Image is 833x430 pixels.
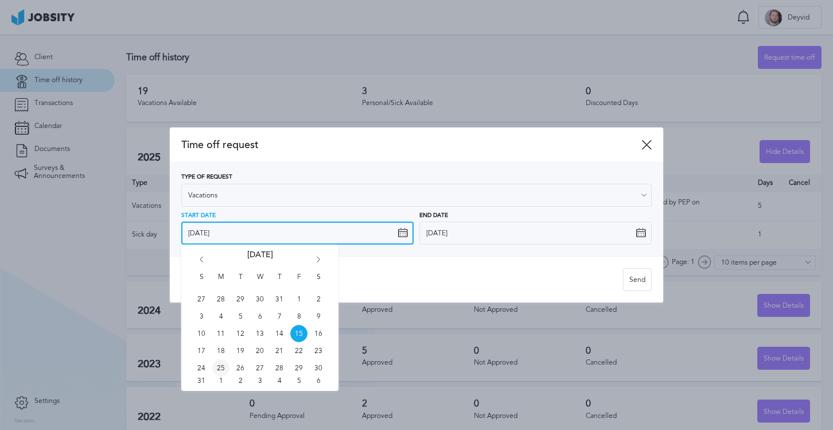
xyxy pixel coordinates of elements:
[212,290,229,308] span: Mon Jul 28 2025
[247,250,273,273] span: [DATE]
[251,273,268,290] span: W
[193,359,210,377] span: Sun Aug 24 2025
[271,325,288,342] span: Thu Aug 14 2025
[313,257,324,267] i: Go forward 1 month
[251,290,268,308] span: Wed Jul 30 2025
[181,139,641,151] span: Time off request
[271,342,288,359] span: Thu Aug 21 2025
[232,273,249,290] span: T
[232,342,249,359] span: Tue Aug 19 2025
[212,308,229,325] span: Mon Aug 04 2025
[290,359,307,377] span: Fri Aug 29 2025
[232,377,249,385] span: Tue Sep 02 2025
[193,290,210,308] span: Sun Jul 27 2025
[290,342,307,359] span: Fri Aug 22 2025
[193,342,210,359] span: Sun Aug 17 2025
[212,325,229,342] span: Mon Aug 11 2025
[271,359,288,377] span: Thu Aug 28 2025
[193,377,210,385] span: Sun Aug 31 2025
[290,377,307,385] span: Fri Sep 05 2025
[271,273,288,290] span: T
[271,308,288,325] span: Thu Aug 07 2025
[310,377,327,385] span: Sat Sep 06 2025
[232,359,249,377] span: Tue Aug 26 2025
[251,377,268,385] span: Wed Sep 03 2025
[271,377,288,385] span: Thu Sep 04 2025
[310,359,327,377] span: Sat Aug 30 2025
[290,290,307,308] span: Fri Aug 01 2025
[232,308,249,325] span: Tue Aug 05 2025
[290,325,307,342] span: Fri Aug 15 2025
[251,325,268,342] span: Wed Aug 13 2025
[212,359,229,377] span: Mon Aug 25 2025
[251,359,268,377] span: Wed Aug 27 2025
[290,273,307,290] span: F
[232,325,249,342] span: Tue Aug 12 2025
[193,308,210,325] span: Sun Aug 03 2025
[181,174,232,181] span: Type of Request
[310,290,327,308] span: Sat Aug 02 2025
[232,290,249,308] span: Tue Jul 29 2025
[212,273,229,290] span: M
[624,269,651,292] div: Send
[196,257,207,267] i: Go back 1 month
[310,325,327,342] span: Sat Aug 16 2025
[310,342,327,359] span: Sat Aug 23 2025
[290,308,307,325] span: Fri Aug 08 2025
[271,290,288,308] span: Thu Jul 31 2025
[212,377,229,385] span: Mon Sep 01 2025
[251,342,268,359] span: Wed Aug 20 2025
[419,212,448,219] span: End Date
[310,308,327,325] span: Sat Aug 09 2025
[193,273,210,290] span: S
[193,325,210,342] span: Sun Aug 10 2025
[212,342,229,359] span: Mon Aug 18 2025
[623,268,652,291] button: Send
[310,273,327,290] span: S
[181,212,216,219] span: Start Date
[251,308,268,325] span: Wed Aug 06 2025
